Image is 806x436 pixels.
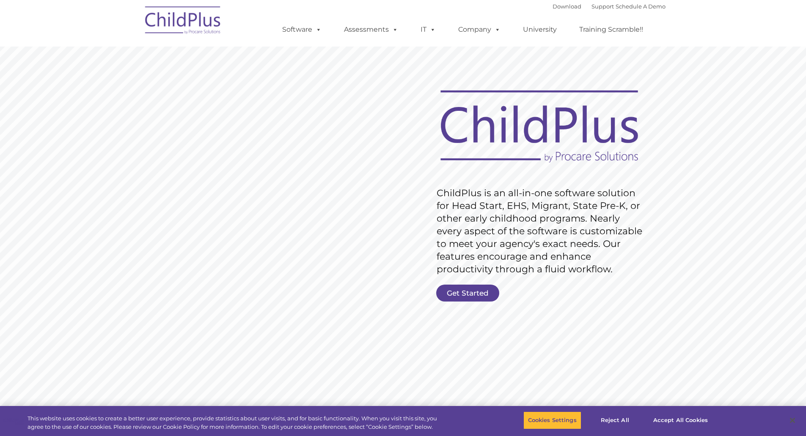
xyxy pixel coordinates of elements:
[616,3,666,10] a: Schedule A Demo
[523,411,581,429] button: Cookies Settings
[28,414,443,431] div: This website uses cookies to create a better user experience, provide statistics about user visit...
[553,3,581,10] a: Download
[274,21,330,38] a: Software
[336,21,407,38] a: Assessments
[571,21,652,38] a: Training Scramble!!
[514,21,565,38] a: University
[783,411,802,430] button: Close
[141,0,226,43] img: ChildPlus by Procare Solutions
[412,21,444,38] a: IT
[589,411,641,429] button: Reject All
[437,187,646,276] rs-layer: ChildPlus is an all-in-one software solution for Head Start, EHS, Migrant, State Pre-K, or other ...
[591,3,614,10] a: Support
[450,21,509,38] a: Company
[553,3,666,10] font: |
[649,411,712,429] button: Accept All Cookies
[436,285,499,302] a: Get Started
